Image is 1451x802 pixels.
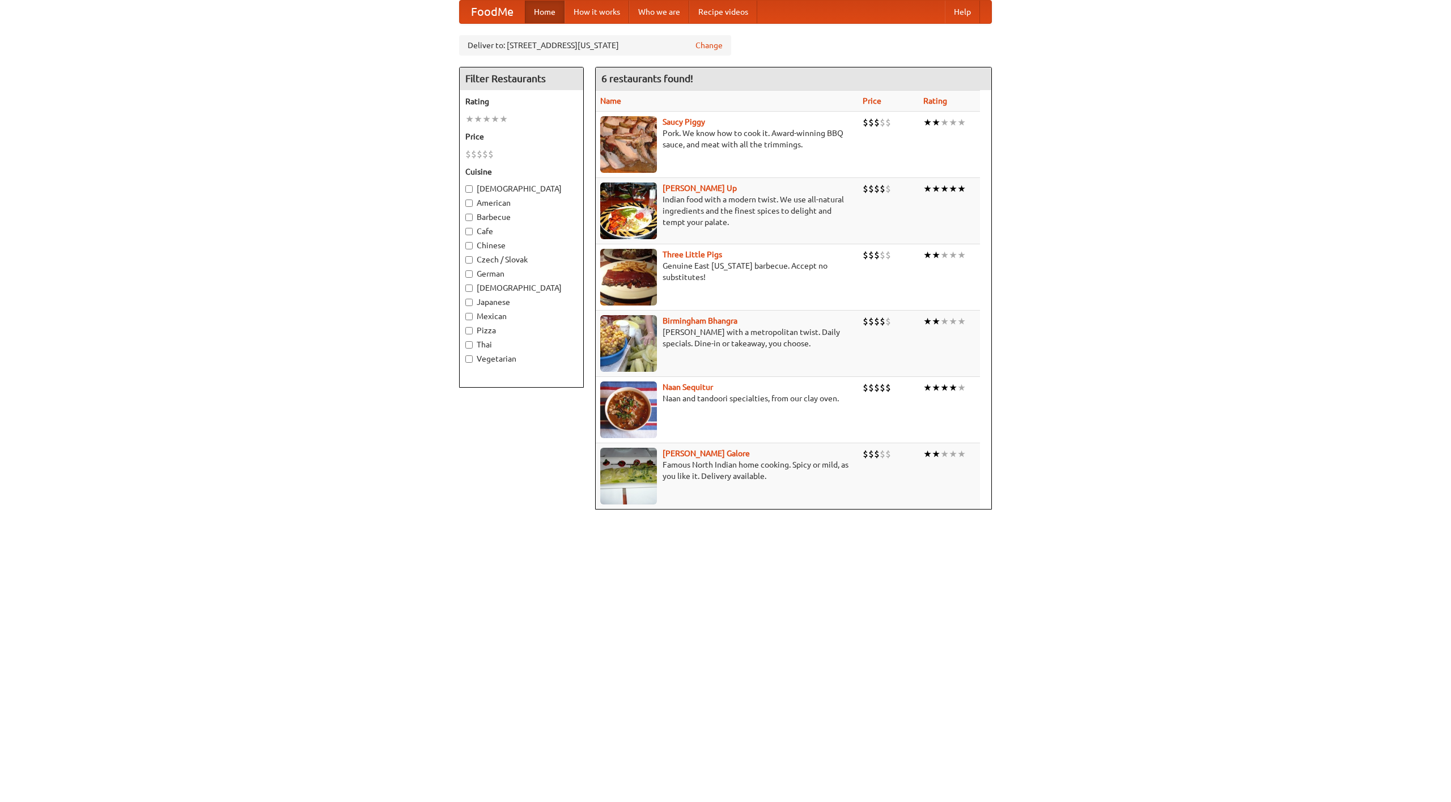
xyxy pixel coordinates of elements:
[885,381,891,394] li: $
[471,148,477,160] li: $
[923,116,932,129] li: ★
[940,315,949,328] li: ★
[863,96,881,105] a: Price
[868,183,874,195] li: $
[923,381,932,394] li: ★
[474,113,482,125] li: ★
[460,67,583,90] h4: Filter Restaurants
[874,448,880,460] li: $
[465,268,578,279] label: German
[600,326,854,349] p: [PERSON_NAME] with a metropolitan twist. Daily specials. Dine-in or takeaway, you choose.
[465,341,473,349] input: Thai
[945,1,980,23] a: Help
[600,260,854,283] p: Genuine East [US_STATE] barbecue. Accept no substitutes!
[689,1,757,23] a: Recipe videos
[465,197,578,209] label: American
[600,249,657,305] img: littlepigs.jpg
[465,296,578,308] label: Japanese
[957,315,966,328] li: ★
[932,116,940,129] li: ★
[863,116,868,129] li: $
[600,194,854,228] p: Indian food with a modern twist. We use all-natural ingredients and the finest spices to delight ...
[923,315,932,328] li: ★
[465,299,473,306] input: Japanese
[465,228,473,235] input: Cafe
[491,113,499,125] li: ★
[465,185,473,193] input: [DEMOGRAPHIC_DATA]
[957,381,966,394] li: ★
[465,183,578,194] label: [DEMOGRAPHIC_DATA]
[932,249,940,261] li: ★
[663,250,722,259] a: Three Little Pigs
[465,96,578,107] h5: Rating
[459,35,731,56] div: Deliver to: [STREET_ADDRESS][US_STATE]
[465,214,473,221] input: Barbecue
[465,353,578,364] label: Vegetarian
[663,316,737,325] a: Birmingham Bhangra
[663,184,737,193] a: [PERSON_NAME] Up
[465,325,578,336] label: Pizza
[465,285,473,292] input: [DEMOGRAPHIC_DATA]
[868,448,874,460] li: $
[880,116,885,129] li: $
[880,183,885,195] li: $
[863,183,868,195] li: $
[663,449,750,458] b: [PERSON_NAME] Galore
[600,459,854,482] p: Famous North Indian home cooking. Spicy or mild, as you like it. Delivery available.
[465,282,578,294] label: [DEMOGRAPHIC_DATA]
[940,183,949,195] li: ★
[465,311,578,322] label: Mexican
[863,381,868,394] li: $
[601,73,693,84] ng-pluralize: 6 restaurants found!
[600,128,854,150] p: Pork. We know how to cook it. Award-winning BBQ sauce, and meat with all the trimmings.
[465,240,578,251] label: Chinese
[940,381,949,394] li: ★
[885,249,891,261] li: $
[465,148,471,160] li: $
[957,183,966,195] li: ★
[600,381,657,438] img: naansequitur.jpg
[600,315,657,372] img: bhangra.jpg
[629,1,689,23] a: Who we are
[482,148,488,160] li: $
[868,381,874,394] li: $
[880,249,885,261] li: $
[949,381,957,394] li: ★
[488,148,494,160] li: $
[600,448,657,504] img: currygalore.jpg
[940,249,949,261] li: ★
[923,448,932,460] li: ★
[957,249,966,261] li: ★
[663,383,713,392] a: Naan Sequitur
[885,116,891,129] li: $
[874,381,880,394] li: $
[923,96,947,105] a: Rating
[465,200,473,207] input: American
[600,393,854,404] p: Naan and tandoori specialties, from our clay oven.
[465,166,578,177] h5: Cuisine
[868,249,874,261] li: $
[465,211,578,223] label: Barbecue
[465,339,578,350] label: Thai
[465,355,473,363] input: Vegetarian
[949,315,957,328] li: ★
[885,315,891,328] li: $
[863,448,868,460] li: $
[940,116,949,129] li: ★
[957,448,966,460] li: ★
[874,249,880,261] li: $
[923,249,932,261] li: ★
[880,381,885,394] li: $
[874,315,880,328] li: $
[863,249,868,261] li: $
[663,117,705,126] a: Saucy Piggy
[465,313,473,320] input: Mexican
[874,183,880,195] li: $
[460,1,525,23] a: FoodMe
[868,315,874,328] li: $
[868,116,874,129] li: $
[863,315,868,328] li: $
[565,1,629,23] a: How it works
